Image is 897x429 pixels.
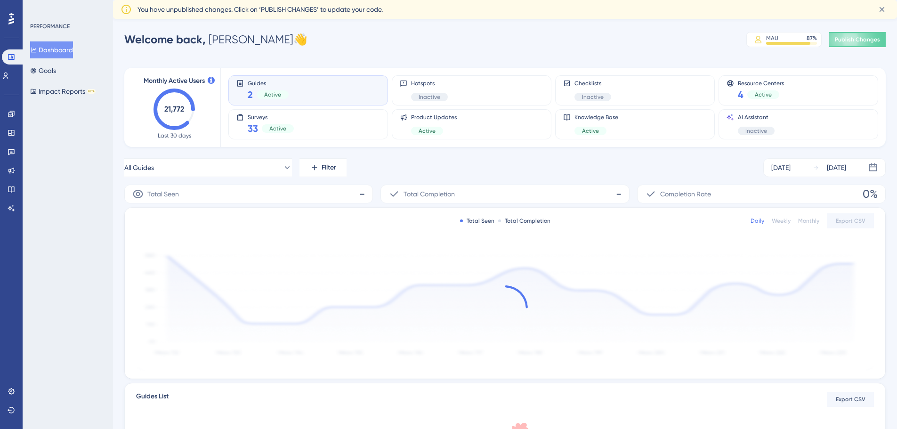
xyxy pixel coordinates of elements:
span: Inactive [582,93,604,101]
button: Impact ReportsBETA [30,83,96,100]
span: Product Updates [411,113,457,121]
div: 87 % [807,34,817,42]
button: Publish Changes [829,32,886,47]
span: Inactive [419,93,440,101]
span: Publish Changes [835,36,880,43]
span: Welcome back, [124,32,206,46]
div: Weekly [772,217,791,225]
button: Goals [30,62,56,79]
span: Knowledge Base [574,113,618,121]
div: Total Completion [498,217,550,225]
span: Active [269,125,286,132]
button: Dashboard [30,41,73,58]
span: Active [264,91,281,98]
span: Export CSV [836,396,865,403]
span: 0% [863,186,878,202]
span: Guides List [136,391,169,408]
span: 33 [248,122,258,135]
span: Last 30 days [158,132,191,139]
button: Filter [299,158,347,177]
div: Daily [751,217,764,225]
div: Monthly [798,217,819,225]
span: Active [419,127,436,135]
span: Resource Centers [738,80,784,86]
span: Inactive [745,127,767,135]
div: [DATE] [771,162,791,173]
div: [DATE] [827,162,846,173]
span: Filter [322,162,336,173]
span: Surveys [248,113,294,120]
span: Total Seen [147,188,179,200]
button: Export CSV [827,392,874,407]
span: AI Assistant [738,113,775,121]
span: Active [755,91,772,98]
span: - [359,186,365,202]
span: Export CSV [836,217,865,225]
div: Total Seen [460,217,494,225]
span: 2 [248,88,253,101]
span: Active [582,127,599,135]
span: Total Completion [404,188,455,200]
button: Export CSV [827,213,874,228]
span: Monthly Active Users [144,75,205,87]
div: [PERSON_NAME] 👋 [124,32,307,47]
span: Guides [248,80,289,86]
span: Completion Rate [660,188,711,200]
span: All Guides [124,162,154,173]
div: MAU [766,34,778,42]
div: PERFORMANCE [30,23,70,30]
span: Hotspots [411,80,448,87]
text: 21,772 [164,105,184,113]
span: - [616,186,622,202]
span: 4 [738,88,743,101]
span: You have unpublished changes. Click on ‘PUBLISH CHANGES’ to update your code. [137,4,383,15]
div: BETA [87,89,96,94]
button: All Guides [124,158,292,177]
span: Checklists [574,80,611,87]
